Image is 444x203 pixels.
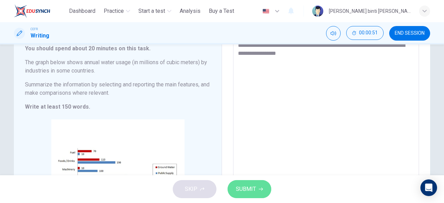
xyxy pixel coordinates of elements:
[69,7,95,15] span: Dashboard
[25,44,211,53] h6: You should spend about 20 minutes on this task.
[14,4,66,18] a: ELTC logo
[262,9,270,14] img: en
[14,4,50,18] img: ELTC logo
[138,7,165,15] span: Start a test
[312,6,323,17] img: Profile picture
[31,32,49,40] h1: Writing
[228,180,271,198] button: SUBMIT
[25,81,211,97] h6: Summarize the information by selecting and reporting the main features, and make comparisons wher...
[104,7,124,15] span: Practice
[346,26,384,41] div: Hide
[206,5,237,17] button: Buy a Test
[395,31,425,36] span: END SESSION
[209,7,234,15] span: Buy a Test
[329,7,411,15] div: [PERSON_NAME] binti [PERSON_NAME]
[66,5,98,17] button: Dashboard
[25,103,90,110] strong: Write at least 150 words.
[236,184,256,194] span: SUBMIT
[177,5,203,17] button: Analysis
[101,5,133,17] button: Practice
[326,26,341,41] div: Mute
[136,5,174,17] button: Start a test
[31,27,38,32] span: CEFR
[389,26,430,41] button: END SESSION
[359,30,378,36] span: 00:00:51
[25,58,211,75] h6: The graph below shows annual water usage (in millions of cubic meters) by industries in some coun...
[346,26,384,40] button: 00:00:51
[420,179,437,196] div: Open Intercom Messenger
[180,7,200,15] span: Analysis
